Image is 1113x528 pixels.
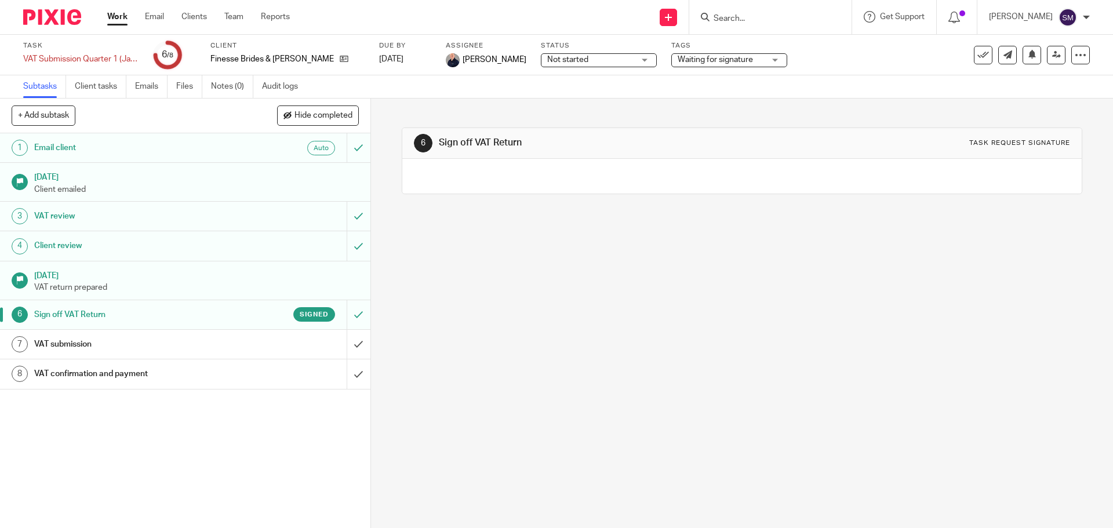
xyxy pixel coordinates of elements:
h1: VAT confirmation and payment [34,365,235,383]
label: Task [23,41,139,50]
h1: Sign off VAT Return [439,137,767,149]
label: Due by [379,41,431,50]
button: + Add subtask [12,105,75,125]
div: Mark as to do [347,231,370,260]
div: Mark as to do [347,202,370,231]
div: Mark as to do [347,300,370,329]
div: Mark as done [347,330,370,359]
div: 6 [162,48,173,61]
a: Notes (0) [211,75,253,98]
div: 7 [12,336,28,352]
img: Paul Thompson [446,53,460,67]
div: VAT Submission Quarter 1 (Jan/Apr/Jul/Oct) [23,53,139,65]
div: 4 [12,238,28,254]
div: Can't undo an automated email [347,133,370,162]
label: Tags [671,41,787,50]
h1: Sign off VAT Return [34,306,235,323]
a: Team [224,11,243,23]
h1: VAT review [34,207,235,225]
a: Audit logs [262,75,307,98]
a: Send new email to Finesse Brides &amp; Grooms Ltd [998,46,1017,64]
i: Open client page [340,54,348,63]
div: 6 [414,134,432,152]
img: svg%3E [1059,8,1077,27]
span: Not started [547,56,588,64]
a: Subtasks [23,75,66,98]
h1: [DATE] [34,169,359,183]
span: Signed [300,309,329,319]
div: Automated emails are sent as soon as the preceding subtask is completed. [307,141,335,155]
a: Reports [261,11,290,23]
a: Email [145,11,164,23]
label: Client [210,41,365,50]
a: Client tasks [75,75,126,98]
div: 6 [12,307,28,323]
h1: VAT submission [34,336,235,353]
small: /8 [167,52,173,59]
span: [DATE] [379,55,403,63]
h1: [DATE] [34,267,359,282]
input: Search [712,14,817,24]
span: Waiting for signature [678,56,753,64]
p: VAT return prepared [34,282,359,293]
button: Snooze task [1023,46,1041,64]
a: Emails [135,75,168,98]
div: Mark as done [347,359,370,388]
label: Status [541,41,657,50]
h1: Email client [34,139,235,156]
p: Finesse Brides & [PERSON_NAME] Ltd [210,53,334,65]
p: [PERSON_NAME] [989,11,1053,23]
label: Assignee [446,41,526,50]
h1: Client review [34,237,235,254]
a: Work [107,11,128,23]
div: Task request signature [969,139,1070,148]
div: 3 [12,208,28,224]
span: Get Support [880,13,925,21]
div: 8 [12,366,28,382]
img: Pixie [23,9,81,25]
span: Finesse Brides &amp; Grooms Ltd [210,53,334,65]
a: Clients [181,11,207,23]
a: Files [176,75,202,98]
span: Hide completed [294,111,352,121]
button: Hide completed [277,105,359,125]
span: [PERSON_NAME] [463,54,526,65]
p: Client emailed [34,184,359,195]
a: Reassign task [1047,46,1065,64]
div: 1 [12,140,28,156]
